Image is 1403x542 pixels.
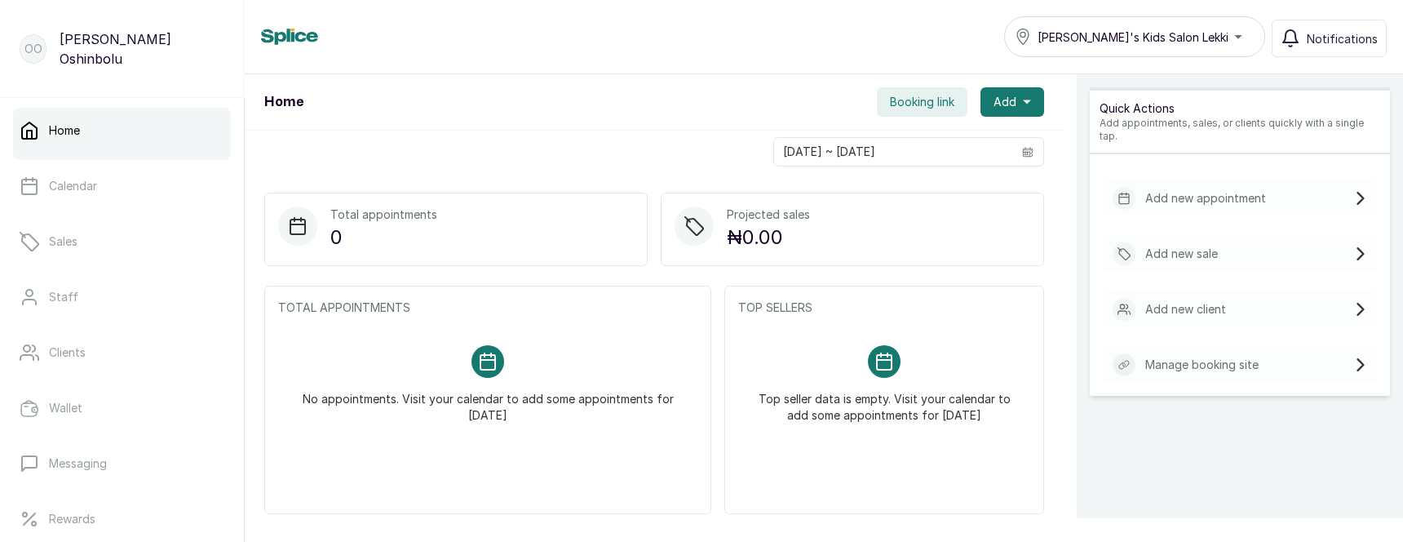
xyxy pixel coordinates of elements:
[1100,117,1380,143] p: Add appointments, sales, or clients quickly with a single tap.
[727,223,810,252] p: ₦0.00
[1145,357,1259,373] p: Manage booking site
[1145,246,1218,262] p: Add new sale
[49,289,78,305] p: Staff
[1022,146,1033,158] svg: calendar
[330,223,437,252] p: 0
[1038,29,1228,46] span: [PERSON_NAME]'s Kids Salon Lekki
[264,92,303,112] h1: Home
[727,207,810,223] p: Projected sales
[49,344,86,361] p: Clients
[49,400,82,416] p: Wallet
[330,207,437,223] p: Total appointments
[298,378,678,424] p: No appointments. Visit your calendar to add some appointments for [DATE]
[278,300,697,316] p: TOTAL APPOINTMENTS
[980,87,1044,117] button: Add
[49,233,77,250] p: Sales
[13,385,231,431] a: Wallet
[13,496,231,542] a: Rewards
[24,41,42,57] p: OO
[1004,16,1265,57] button: [PERSON_NAME]'s Kids Salon Lekki
[49,122,80,139] p: Home
[774,138,1012,166] input: Select date
[890,94,954,110] span: Booking link
[13,274,231,320] a: Staff
[758,378,1011,424] p: Top seller data is empty. Visit your calendar to add some appointments for [DATE]
[1145,301,1226,318] p: Add new client
[13,108,231,153] a: Home
[1145,190,1266,207] p: Add new appointment
[1307,30,1378,47] span: Notifications
[49,511,95,527] p: Rewards
[1272,20,1387,57] button: Notifications
[13,330,231,375] a: Clients
[49,178,97,194] p: Calendar
[13,163,231,209] a: Calendar
[738,300,1030,316] p: TOP SELLERS
[877,87,967,117] button: Booking link
[1100,100,1380,117] p: Quick Actions
[60,29,224,69] p: [PERSON_NAME] Oshinbolu
[994,94,1016,110] span: Add
[13,441,231,486] a: Messaging
[13,219,231,264] a: Sales
[49,455,107,472] p: Messaging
